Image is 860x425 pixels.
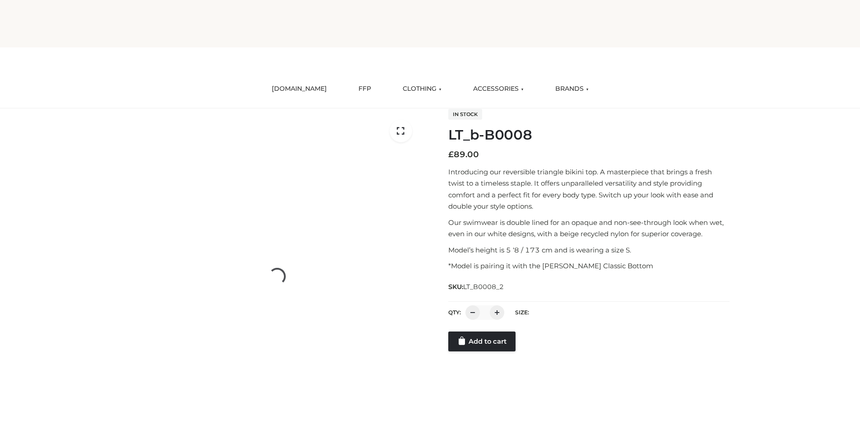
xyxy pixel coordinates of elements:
[463,283,504,291] span: LT_B0008_2
[448,109,482,120] span: In stock
[466,79,530,99] a: ACCESSORIES
[549,79,595,99] a: BRANDS
[448,244,730,256] p: Model’s height is 5 ‘8 / 173 cm and is wearing a size S.
[448,166,730,212] p: Introducing our reversible triangle bikini top. A masterpiece that brings a fresh twist to a time...
[265,79,334,99] a: [DOMAIN_NAME]
[515,309,529,316] label: Size:
[448,217,730,240] p: Our swimwear is double lined for an opaque and non-see-through look when wet, even in our white d...
[448,260,730,272] p: *Model is pairing it with the [PERSON_NAME] Classic Bottom
[448,127,730,143] h1: LT_b-B0008
[448,149,479,159] bdi: 89.00
[448,281,505,292] span: SKU:
[352,79,378,99] a: FFP
[448,332,516,351] a: Add to cart
[396,79,448,99] a: CLOTHING
[448,149,454,159] span: £
[448,309,461,316] label: QTY:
